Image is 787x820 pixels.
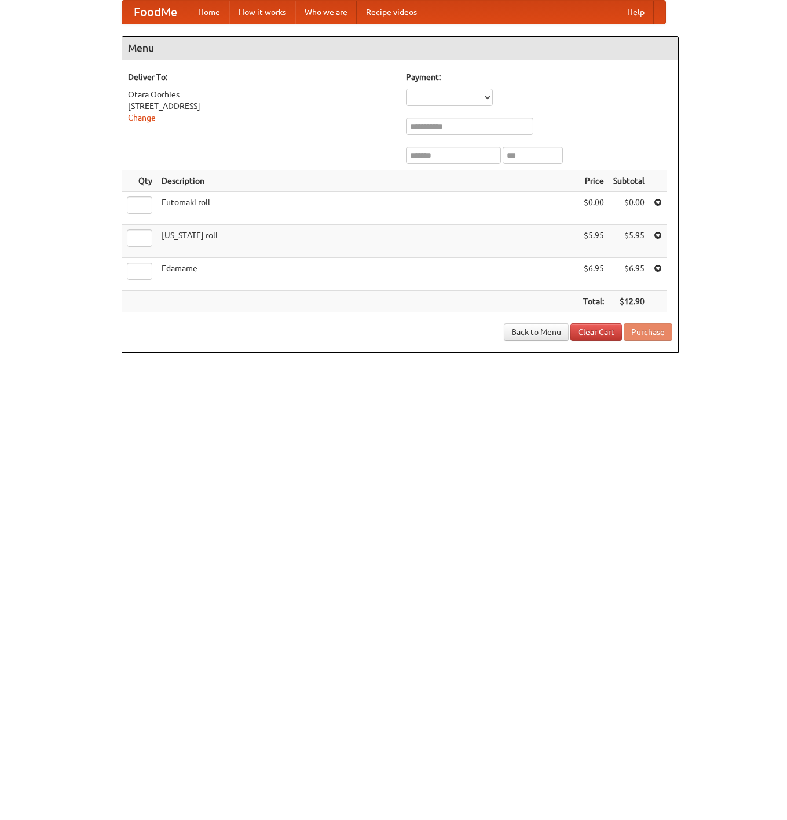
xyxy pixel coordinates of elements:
[570,323,622,341] a: Clear Cart
[229,1,295,24] a: How it works
[128,71,394,83] h5: Deliver To:
[128,100,394,112] div: [STREET_ADDRESS]
[504,323,569,341] a: Back to Menu
[157,225,579,258] td: [US_STATE] roll
[609,192,649,225] td: $0.00
[609,258,649,291] td: $6.95
[579,225,609,258] td: $5.95
[128,89,394,100] div: Otara Oorhies
[579,291,609,312] th: Total:
[122,170,157,192] th: Qty
[579,170,609,192] th: Price
[189,1,229,24] a: Home
[406,71,672,83] h5: Payment:
[157,192,579,225] td: Futomaki roll
[609,291,649,312] th: $12.90
[122,37,678,60] h4: Menu
[122,1,189,24] a: FoodMe
[618,1,654,24] a: Help
[157,258,579,291] td: Edamame
[128,113,156,122] a: Change
[157,170,579,192] th: Description
[579,192,609,225] td: $0.00
[624,323,672,341] button: Purchase
[357,1,426,24] a: Recipe videos
[609,225,649,258] td: $5.95
[579,258,609,291] td: $6.95
[609,170,649,192] th: Subtotal
[295,1,357,24] a: Who we are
